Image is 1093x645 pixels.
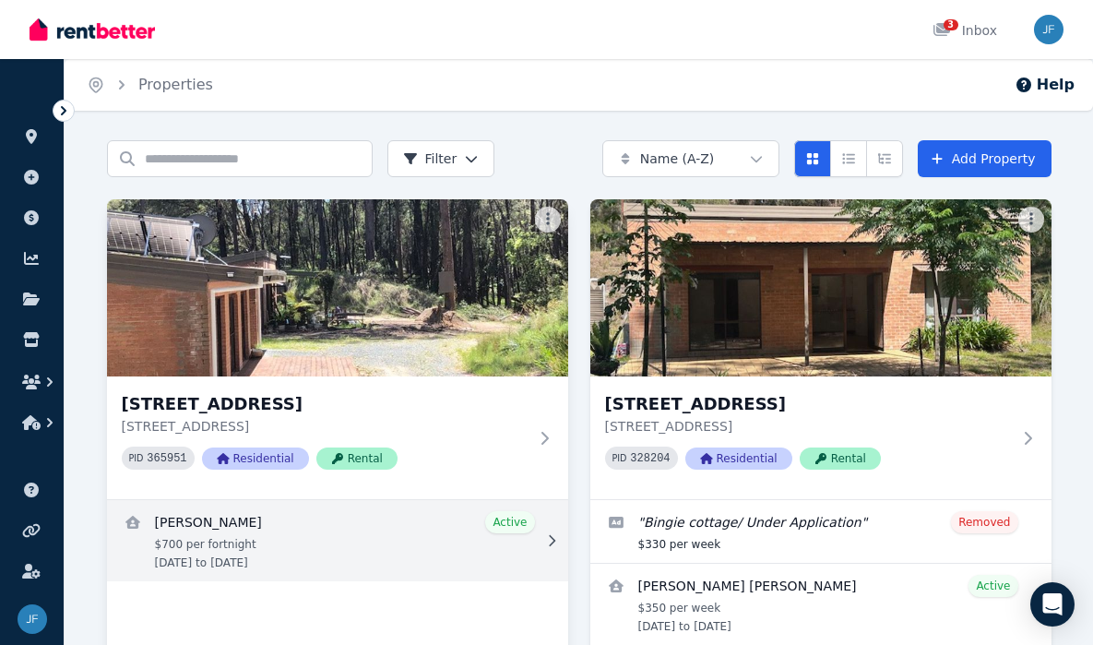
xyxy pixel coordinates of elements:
small: PID [612,453,627,463]
div: Inbox [933,21,997,40]
button: Help [1015,74,1075,96]
h3: [STREET_ADDRESS] [605,391,1011,417]
button: Card view [794,140,831,177]
button: More options [1018,207,1044,233]
h3: [STREET_ADDRESS] [122,391,528,417]
span: Rental [800,448,881,470]
a: Edit listing: Bingie cottage/ Under Application [590,500,1051,563]
code: 328204 [630,452,670,465]
img: 2/323 Bingie Point Road, Bingie [590,199,1051,376]
button: Expanded list view [866,140,903,177]
button: Name (A-Z) [602,140,779,177]
span: Residential [685,448,792,470]
a: View details for David Philip Nolan [590,564,1051,645]
a: View details for Kylie Emmett [107,500,568,581]
a: 2/323 Bingie Point Road, Bingie[STREET_ADDRESS][STREET_ADDRESS]PID 328204ResidentialRental [590,199,1051,499]
button: Filter [387,140,495,177]
button: Compact list view [830,140,867,177]
a: Add Property [918,140,1051,177]
span: Filter [403,149,457,168]
div: View options [794,140,903,177]
span: 3 [944,19,958,30]
img: 1/323 Bingie Rd, Bingie [107,199,568,376]
p: [STREET_ADDRESS] [122,417,528,436]
code: 365951 [147,452,186,465]
span: Residential [202,448,309,470]
small: PID [129,453,144,463]
nav: Breadcrumb [65,59,235,111]
img: Justin Foley [1034,15,1063,44]
span: Name (A-Z) [640,149,715,168]
button: More options [535,207,561,233]
div: Open Intercom Messenger [1030,582,1075,627]
img: Justin Foley [18,604,47,634]
span: Rental [316,448,398,470]
p: [STREET_ADDRESS] [605,417,1011,436]
a: Properties [138,76,213,93]
img: RentBetter [30,16,155,43]
a: 1/323 Bingie Rd, Bingie[STREET_ADDRESS][STREET_ADDRESS]PID 365951ResidentialRental [107,199,568,499]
